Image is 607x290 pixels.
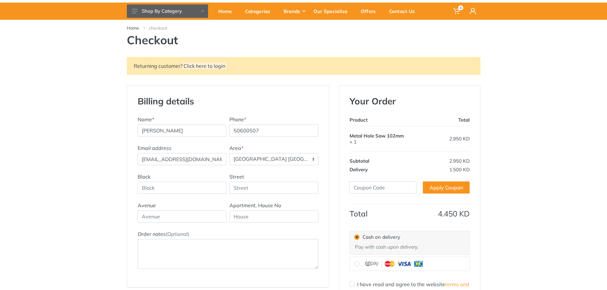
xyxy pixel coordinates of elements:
[356,4,385,18] div: Offers
[438,209,470,218] span: 4.450 KD
[423,136,470,142] div: 2.950 KD
[138,116,154,123] label: Name
[241,3,279,20] a: Categories
[138,173,150,180] label: Block
[449,166,470,173] span: 1.500 KD
[350,165,423,174] th: Delivery
[350,243,469,254] div: Pay with cash upon delivery.
[138,202,156,209] label: Avenue
[136,96,228,107] h3: Billing details
[149,25,177,31] li: checkout
[385,3,424,20] a: Contact Us
[309,4,356,18] div: Our Specialize
[229,202,281,209] label: Apartment, House No
[138,153,227,165] input: Email address
[279,4,309,18] div: Brands
[214,4,241,18] div: Home
[229,210,318,223] input: House
[229,173,244,180] label: Street
[214,3,241,20] a: Home
[138,124,227,137] input: Name
[458,5,463,10] span: 1
[229,182,318,194] input: Street
[138,230,189,238] label: Order notes
[423,151,470,165] td: 2.950 KD
[423,116,470,126] th: Total
[127,25,481,31] nav: breadcrumb
[350,181,416,194] input: Coupon Code
[363,259,426,268] img: upay.png
[127,57,481,75] div: Returning customer?
[423,181,470,194] a: Apply Coupon
[138,182,227,194] input: Block
[127,4,208,18] button: Shop By Category
[138,210,227,223] input: Avenue
[229,116,246,123] label: Phone
[356,3,385,20] a: Offers
[127,25,139,31] a: Home
[138,144,171,152] label: Email address
[309,3,356,20] a: Our Specialize
[385,4,424,18] div: Contact Us
[183,63,226,69] a: Click here to login
[363,234,400,241] span: Cash on delivery
[166,231,189,237] span: (Optional)
[241,4,279,18] div: Categories
[127,33,481,47] h1: Checkout
[229,144,243,152] label: Area
[350,126,423,151] td: × 1
[229,153,318,165] span: Sabah Al-Salem
[449,3,465,20] a: 1
[350,96,470,107] h3: Your Order
[230,153,318,165] span: Sabah Al-Salem
[229,124,318,137] input: Phone
[350,116,423,126] th: Product
[350,133,404,139] span: Metal Hole Saw 102mm
[350,204,423,218] th: Total
[350,151,423,165] th: Subtotal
